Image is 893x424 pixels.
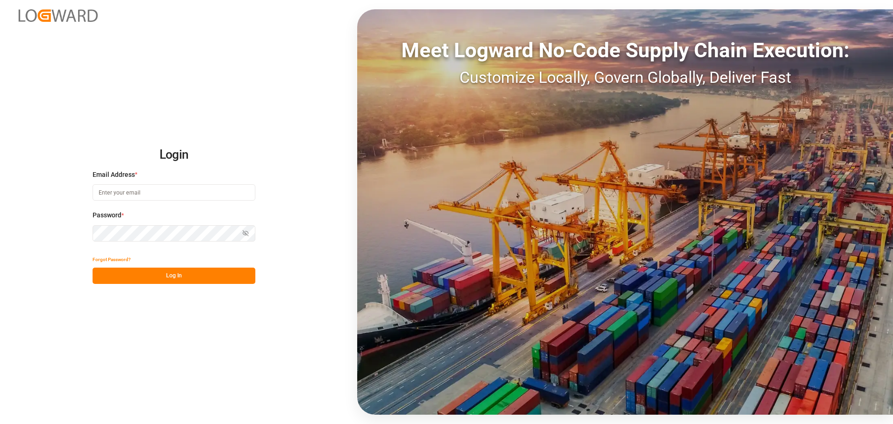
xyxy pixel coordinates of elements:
[93,184,255,201] input: Enter your email
[93,170,135,180] span: Email Address
[357,35,893,66] div: Meet Logward No-Code Supply Chain Execution:
[19,9,98,22] img: Logward_new_orange.png
[93,210,121,220] span: Password
[93,268,255,284] button: Log In
[93,140,255,170] h2: Login
[93,251,131,268] button: Forgot Password?
[357,66,893,89] div: Customize Locally, Govern Globally, Deliver Fast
